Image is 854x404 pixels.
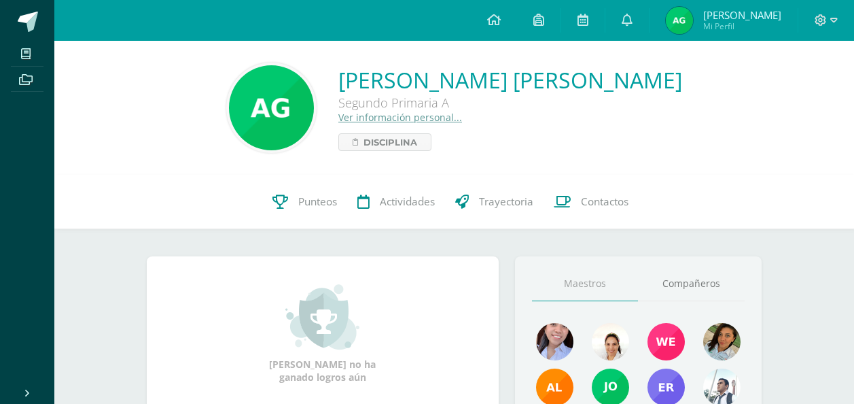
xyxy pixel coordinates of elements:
img: 004b7dab916a732919bc4526a90f0e0d.png [536,323,573,360]
a: Contactos [544,175,639,229]
div: [PERSON_NAME] no ha ganado logros aún [255,283,391,384]
a: Punteos [262,175,347,229]
a: [PERSON_NAME] [PERSON_NAME] [338,65,682,95]
img: b16294842703ba8938c03d5d63ea822f.png [703,323,741,360]
span: Actividades [380,195,435,209]
span: Trayectoria [479,195,533,209]
span: Disciplina [363,134,417,150]
a: Ver información personal... [338,111,462,124]
a: Maestros [532,267,639,301]
span: Mi Perfil [703,20,781,32]
a: Compañeros [638,267,745,301]
span: Contactos [581,195,628,209]
a: Actividades [347,175,445,229]
img: 30361c3a630d5363d42945be5d87c65c.png [647,323,685,360]
span: [PERSON_NAME] [703,8,781,22]
img: ae94e43ee06530328bbce3c11f4eb4c9.png [229,65,314,150]
img: achievement_small.png [285,283,359,351]
div: Segundo Primaria A [338,95,682,111]
img: 460759890ffa2989b34c7fbce31da318.png [592,323,629,360]
a: Trayectoria [445,175,544,229]
span: Punteos [298,195,337,209]
a: Disciplina [338,133,431,151]
img: c258e8c1e4c0e54981bf318810a32cac.png [666,7,693,34]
